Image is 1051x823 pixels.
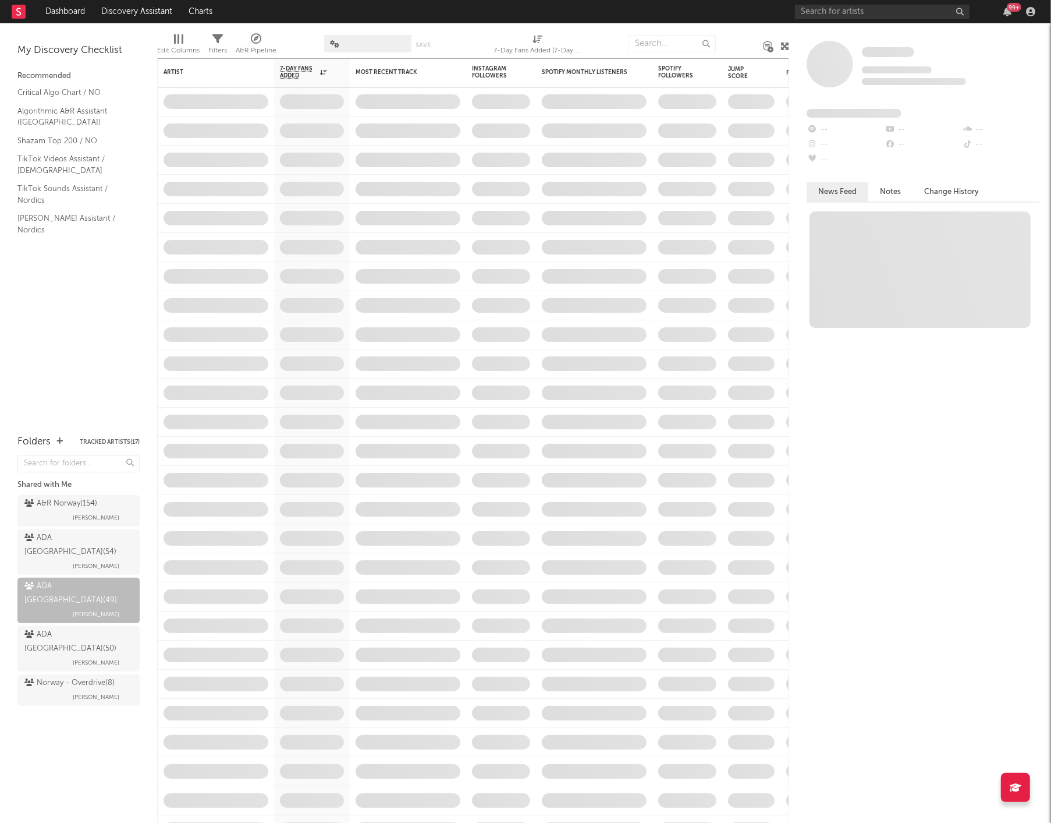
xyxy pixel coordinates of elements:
[236,29,276,63] div: A&R Pipeline
[157,29,200,63] div: Edit Columns
[416,42,431,48] button: Save
[208,44,227,58] div: Filters
[1003,7,1011,16] button: 99+
[17,212,128,236] a: [PERSON_NAME] Assistant / Nordics
[807,137,884,153] div: --
[17,626,140,672] a: ADA [GEOGRAPHIC_DATA](50)[PERSON_NAME]
[280,65,317,79] span: 7-Day Fans Added
[862,47,914,58] a: Some Artist
[728,66,757,80] div: Jump Score
[17,674,140,706] a: Norway - Overdrive(8)[PERSON_NAME]
[795,5,970,19] input: Search for artists
[884,137,961,153] div: --
[24,580,130,607] div: ADA [GEOGRAPHIC_DATA] ( 49 )
[24,531,130,559] div: ADA [GEOGRAPHIC_DATA] ( 54 )
[17,153,128,176] a: TikTok Videos Assistant / [DEMOGRAPHIC_DATA]
[17,105,128,129] a: Algorithmic A&R Assistant ([GEOGRAPHIC_DATA])
[912,182,990,202] button: Change History
[73,656,119,670] span: [PERSON_NAME]
[763,67,775,79] button: Filter by Jump Score
[17,529,140,575] a: ADA [GEOGRAPHIC_DATA](54)[PERSON_NAME]
[17,578,140,623] a: ADA [GEOGRAPHIC_DATA](49)[PERSON_NAME]
[80,439,140,445] button: Tracked Artists(17)
[17,495,140,527] a: A&R Norway(154)[PERSON_NAME]
[807,109,901,118] span: Fans Added by Platform
[17,182,128,206] a: TikTok Sounds Assistant / Nordics
[73,607,119,621] span: [PERSON_NAME]
[629,35,716,52] input: Search...
[356,69,443,76] div: Most Recent Track
[862,47,914,57] span: Some Artist
[658,65,699,79] div: Spotify Followers
[635,66,647,78] button: Filter by Spotify Monthly Listeners
[24,497,97,511] div: A&R Norway ( 154 )
[962,137,1039,153] div: --
[24,676,115,690] div: Norway - Overdrive ( 8 )
[884,122,961,137] div: --
[332,66,344,78] button: Filter by 7-Day Fans Added
[164,69,251,76] div: Artist
[705,66,716,78] button: Filter by Spotify Followers
[494,29,581,63] div: 7-Day Fans Added (7-Day Fans Added)
[73,559,119,573] span: [PERSON_NAME]
[24,628,130,656] div: ADA [GEOGRAPHIC_DATA] ( 50 )
[73,511,119,525] span: [PERSON_NAME]
[257,66,268,78] button: Filter by Artist
[862,66,932,73] span: Tracking Since: [DATE]
[807,153,884,168] div: --
[208,29,227,63] div: Filters
[868,182,912,202] button: Notes
[17,69,140,83] div: Recommended
[862,78,966,85] span: 0 fans last week
[17,435,51,449] div: Folders
[472,65,513,79] div: Instagram Followers
[17,455,140,472] input: Search for folders...
[1007,3,1021,12] div: 99 +
[17,86,128,99] a: Critical Algo Chart / NO
[73,690,119,704] span: [PERSON_NAME]
[157,44,200,58] div: Edit Columns
[449,66,460,78] button: Filter by Most Recent Track
[542,69,629,76] div: Spotify Monthly Listeners
[236,44,276,58] div: A&R Pipeline
[807,122,884,137] div: --
[962,122,1039,137] div: --
[807,182,868,202] button: News Feed
[17,135,128,147] a: Shazam Top 200 / NO
[494,44,581,58] div: 7-Day Fans Added (7-Day Fans Added)
[519,66,530,78] button: Filter by Instagram Followers
[17,478,140,492] div: Shared with Me
[17,44,140,58] div: My Discovery Checklist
